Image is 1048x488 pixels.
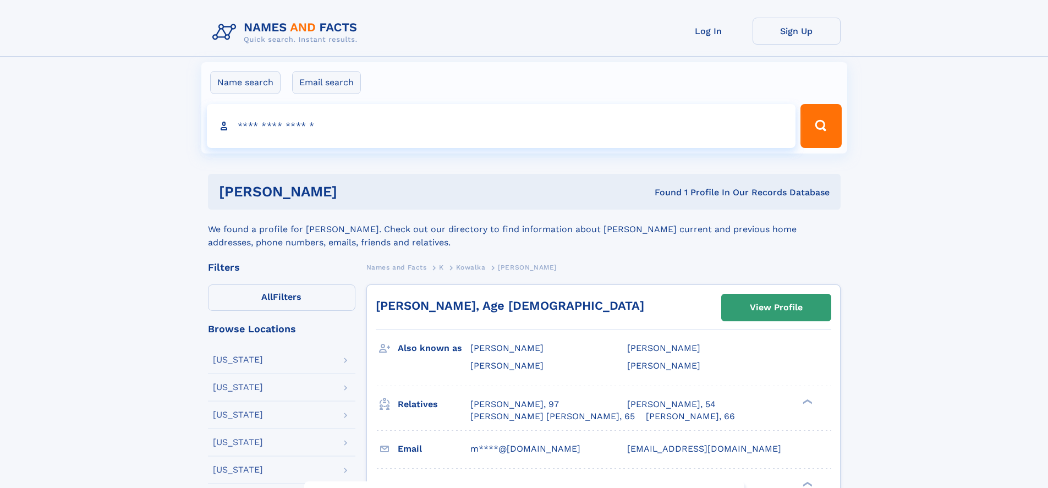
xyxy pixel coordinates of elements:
[398,339,470,358] h3: Also known as
[800,104,841,148] button: Search Button
[753,18,841,45] a: Sign Up
[456,260,485,274] a: Kowalka
[208,18,366,47] img: Logo Names and Facts
[800,480,813,487] div: ❯
[627,343,700,353] span: [PERSON_NAME]
[470,410,635,423] a: [PERSON_NAME] [PERSON_NAME], 65
[470,398,559,410] a: [PERSON_NAME], 97
[292,71,361,94] label: Email search
[496,187,830,199] div: Found 1 Profile In Our Records Database
[398,440,470,458] h3: Email
[470,360,544,371] span: [PERSON_NAME]
[722,294,831,321] a: View Profile
[627,398,716,410] a: [PERSON_NAME], 54
[439,264,444,271] span: K
[456,264,485,271] span: Kowalka
[219,185,496,199] h1: [PERSON_NAME]
[366,260,427,274] a: Names and Facts
[207,104,796,148] input: search input
[208,284,355,311] label: Filters
[627,443,781,454] span: [EMAIL_ADDRESS][DOMAIN_NAME]
[208,324,355,334] div: Browse Locations
[208,210,841,249] div: We found a profile for [PERSON_NAME]. Check out our directory to find information about [PERSON_N...
[665,18,753,45] a: Log In
[213,355,263,364] div: [US_STATE]
[210,71,281,94] label: Name search
[470,343,544,353] span: [PERSON_NAME]
[376,299,644,312] a: [PERSON_NAME], Age [DEMOGRAPHIC_DATA]
[750,295,803,320] div: View Profile
[800,398,813,405] div: ❯
[213,465,263,474] div: [US_STATE]
[213,410,263,419] div: [US_STATE]
[439,260,444,274] a: K
[646,410,735,423] a: [PERSON_NAME], 66
[213,383,263,392] div: [US_STATE]
[208,262,355,272] div: Filters
[261,292,273,302] span: All
[398,395,470,414] h3: Relatives
[498,264,557,271] span: [PERSON_NAME]
[627,360,700,371] span: [PERSON_NAME]
[213,438,263,447] div: [US_STATE]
